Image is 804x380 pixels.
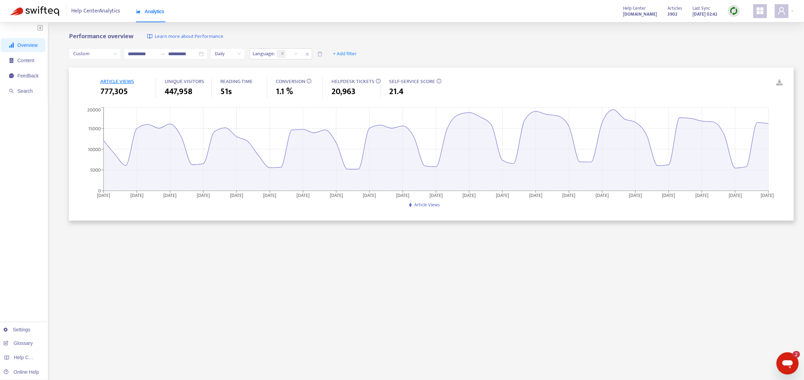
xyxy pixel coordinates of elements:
span: Analytics [136,9,164,14]
span: user [777,7,786,15]
span: 21.4 [389,85,403,98]
tspan: [DATE] [596,191,609,199]
a: Online Help [3,369,39,375]
tspan: 5000 [90,166,101,174]
tspan: [DATE] [429,191,443,199]
span: + Add filter [333,50,357,58]
span: container [9,58,14,63]
tspan: 20000 [87,106,101,114]
span: swap-right [160,51,165,57]
tspan: 15000 [88,124,101,132]
span: 1.1 % [276,85,293,98]
tspan: [DATE] [729,191,742,199]
span: READING TIME [220,77,252,86]
a: Settings [3,327,31,332]
tspan: [DATE] [230,191,243,199]
span: Help Centers [14,355,42,360]
tspan: [DATE] [263,191,277,199]
span: close [281,52,284,56]
span: delete [317,51,322,57]
tspan: [DATE] [97,191,110,199]
tspan: [DATE] [463,191,476,199]
tspan: 0 [98,187,101,195]
span: appstore [756,7,764,15]
span: SELF-SERVICE SCORE [389,77,435,86]
span: Language : [250,49,276,59]
span: Search [17,88,33,94]
span: close [303,50,312,58]
tspan: 10000 [88,145,101,153]
strong: [DATE] 02:42 [692,10,717,18]
span: UNIQUE VISITORS [164,77,204,86]
b: Performance overview [69,31,133,42]
span: Help Center Analytics [71,5,120,18]
span: Overview [17,42,38,48]
span: Custom [73,49,117,59]
button: + Add filter [328,48,362,59]
iframe: Number of unread messages [786,351,800,358]
span: 51s [220,85,231,98]
tspan: [DATE] [563,191,576,199]
tspan: [DATE] [130,191,143,199]
tspan: [DATE] [164,191,177,199]
tspan: [DATE] [662,191,675,199]
span: CONVERSION [276,77,305,86]
span: Articles [667,5,682,12]
tspan: [DATE] [629,191,642,199]
span: signal [9,43,14,48]
tspan: [DATE] [695,191,708,199]
tspan: [DATE] [761,191,774,199]
a: [DOMAIN_NAME] [623,10,657,18]
span: Help Center [623,5,646,12]
span: 777,305 [100,85,128,98]
span: to [160,51,165,57]
span: message [9,73,14,78]
span: Learn more about Performance [154,33,223,41]
tspan: [DATE] [529,191,542,199]
iframe: Button to launch messaging window, 2 unread messages [776,352,798,374]
span: search [9,89,14,93]
span: 447,958 [164,85,192,98]
span: ARTICLE VIEWS [100,77,134,86]
span: Article Views [414,201,440,209]
span: area-chart [136,9,141,14]
tspan: [DATE] [296,191,310,199]
tspan: [DATE] [330,191,343,199]
span: Feedback [17,73,39,79]
span: Daily [214,49,241,59]
img: sync.dc5367851b00ba804db3.png [729,7,738,15]
img: image-link [147,34,153,39]
a: Glossary [3,340,33,346]
span: Content [17,58,34,63]
span: Last Sync [692,5,710,12]
strong: 3902 [667,10,677,18]
img: Swifteq [10,6,59,16]
span: 20,963 [331,85,355,98]
a: Learn more about Performance [147,33,223,41]
tspan: [DATE] [496,191,509,199]
tspan: [DATE] [363,191,376,199]
tspan: [DATE] [396,191,409,199]
tspan: [DATE] [197,191,210,199]
span: HELPDESK TICKETS [331,77,374,86]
